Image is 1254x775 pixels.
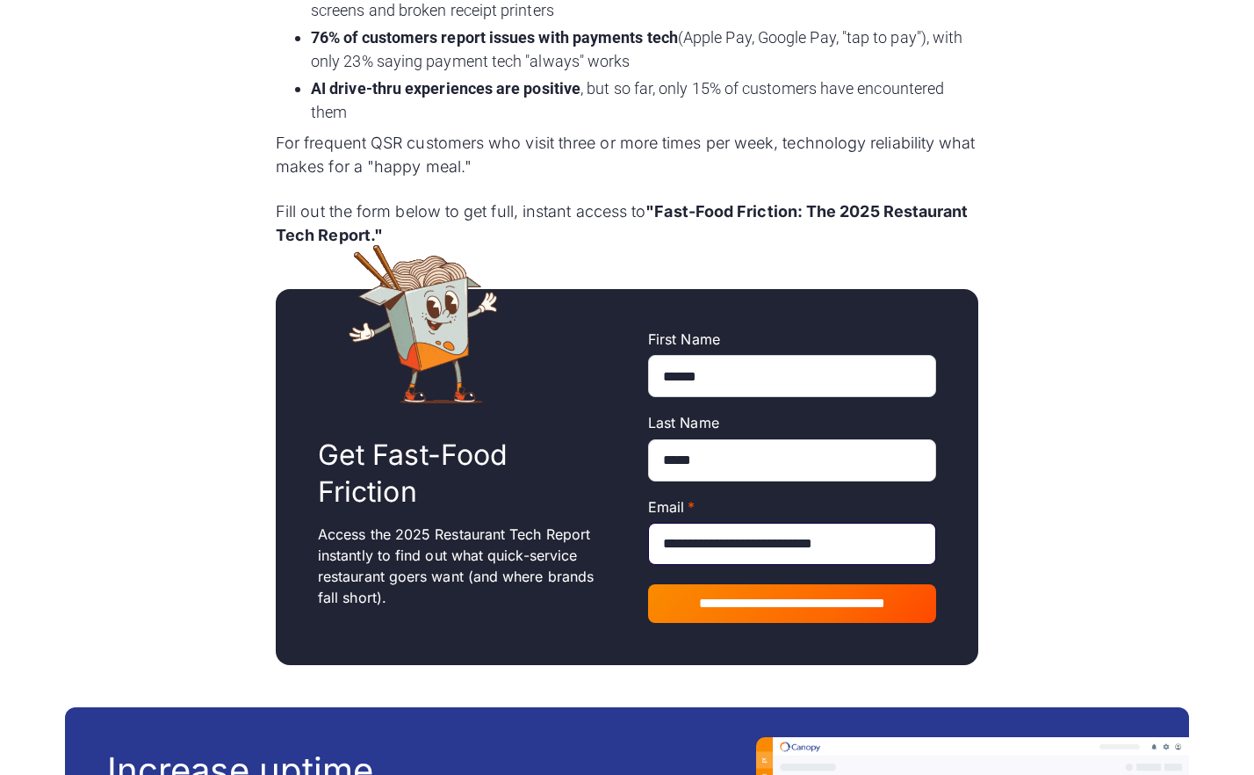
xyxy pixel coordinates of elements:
p: Fill out the form below to get full, instant access to [276,199,978,247]
span: Last Name [648,414,719,431]
span: Email [648,498,684,516]
h2: Get Fast-Food Friction [318,437,606,510]
li: , but so far, only 15% of customers have encountered them [311,76,978,124]
p: For frequent QSR customers who visit three or more times per week, technology reliability what ma... [276,131,978,178]
p: Access the 2025 Restaurant Tech Report instantly to find out what quick-service restaurant goers ... [318,524,606,608]
span: First Name [648,330,720,348]
strong: 76% of customers report issues with payments tech [311,28,678,47]
li: (Apple Pay, Google Pay, "tap to pay"), with only 23% saying payment tech "always" works [311,25,978,73]
strong: AI drive-thru experiences are positive [311,79,580,98]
